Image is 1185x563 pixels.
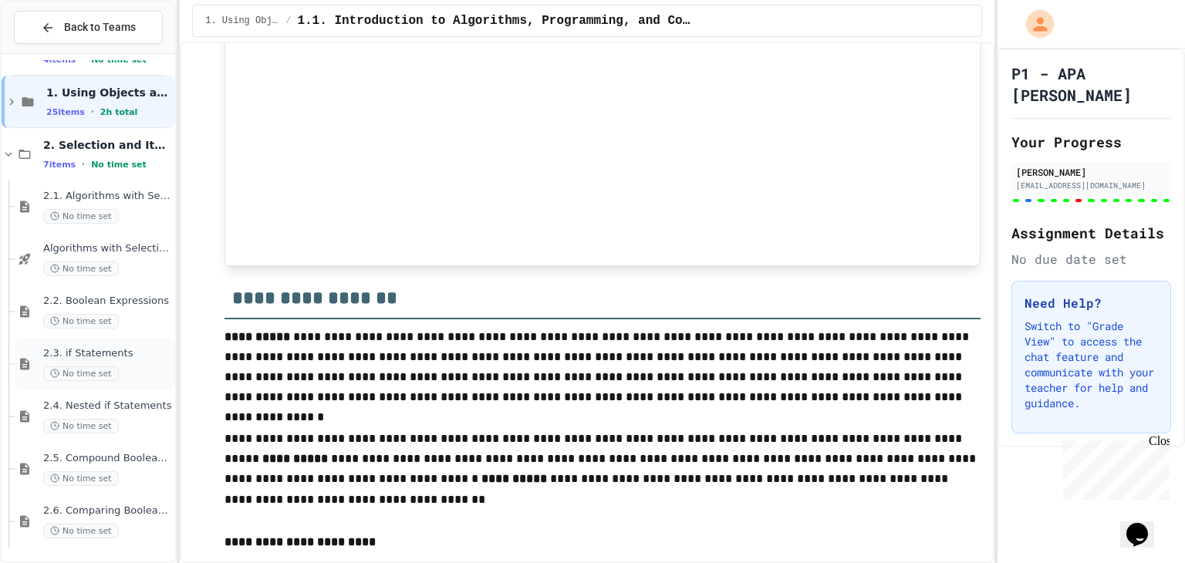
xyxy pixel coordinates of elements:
h3: Need Help? [1025,294,1158,312]
span: 2.5. Compound Boolean Expressions [43,452,172,465]
span: Back to Teams [64,19,136,35]
span: 7 items [43,160,76,170]
span: No time set [43,209,119,224]
span: No time set [43,471,119,486]
span: 2.1. Algorithms with Selection and Repetition [43,190,172,203]
span: • [82,158,85,170]
span: No time set [43,524,119,538]
div: Chat with us now!Close [6,6,106,98]
span: / [285,15,291,27]
span: 1.1. Introduction to Algorithms, Programming, and Compilers [297,12,692,30]
span: 4 items [43,55,76,65]
p: Switch to "Grade View" to access the chat feature and communicate with your teacher for help and ... [1025,319,1158,411]
span: No time set [43,366,119,381]
span: 2.6. Comparing Boolean Expressions ([PERSON_NAME] Laws) [43,504,172,517]
span: 1. Using Objects and Methods [205,15,279,27]
span: Algorithms with Selection and Repetition - Topic 2.1 [43,242,172,255]
h2: Your Progress [1011,131,1171,153]
iframe: chat widget [1057,434,1170,500]
span: 2. Selection and Iteration [43,138,172,152]
button: Back to Teams [14,11,163,44]
span: No time set [91,160,147,170]
span: No time set [43,261,119,276]
div: No due date set [1011,250,1171,268]
span: No time set [43,419,119,433]
span: 2.2. Boolean Expressions [43,295,172,308]
span: 2.3. if Statements [43,347,172,360]
span: • [82,53,85,66]
span: • [91,106,94,118]
span: No time set [43,314,119,329]
div: [EMAIL_ADDRESS][DOMAIN_NAME] [1016,180,1166,191]
div: [PERSON_NAME] [1016,165,1166,179]
span: 2h total [100,107,138,117]
span: 1. Using Objects and Methods [46,86,172,99]
span: No time set [91,55,147,65]
h2: Assignment Details [1011,222,1171,244]
span: 2.4. Nested if Statements [43,399,172,413]
div: My Account [1010,6,1058,42]
h1: P1 - APA [PERSON_NAME] [1011,62,1171,106]
span: 25 items [46,107,85,117]
iframe: chat widget [1120,501,1170,548]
